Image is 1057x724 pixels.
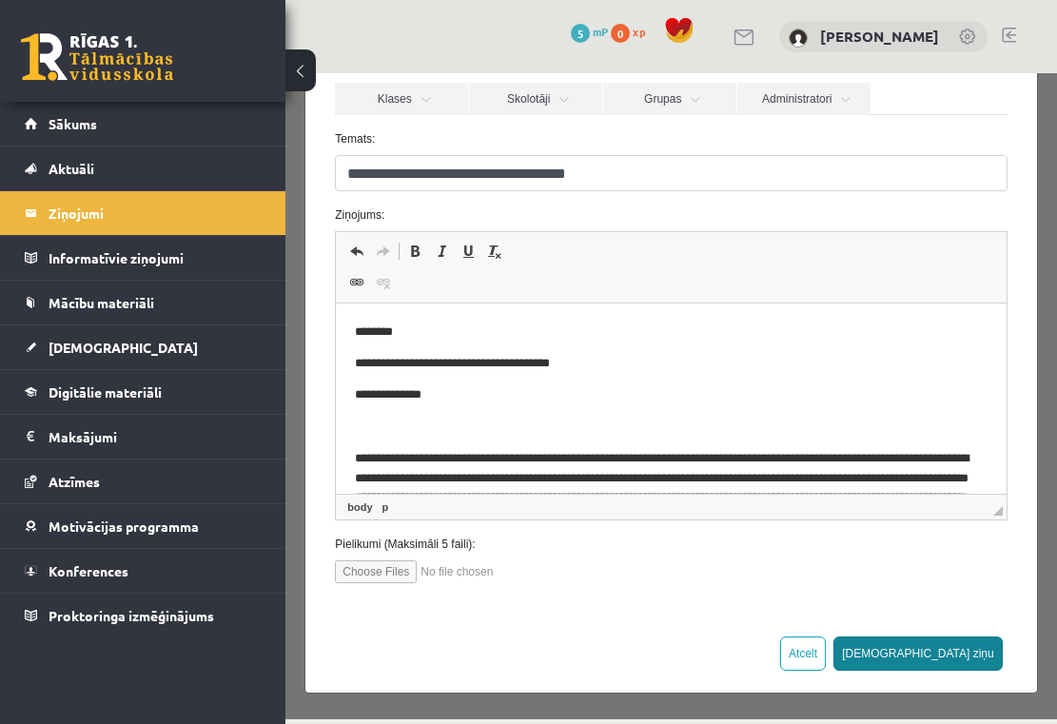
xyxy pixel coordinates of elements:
[25,594,262,637] a: Proktoringa izmēģinājums
[85,197,111,222] a: Unlink
[49,236,262,280] legend: Informatīvie ziņojumi
[452,10,585,42] a: Administratori
[25,191,262,235] a: Ziņojumi
[143,166,169,190] a: Italic (⌘+I)
[169,166,196,190] a: Underline (⌘+U)
[820,27,939,46] a: [PERSON_NAME]
[593,24,608,39] span: mP
[49,294,154,311] span: Mācību materiāli
[35,57,735,74] label: Temats:
[93,425,108,442] a: p element
[49,10,183,42] a: Klases
[58,425,90,442] a: body element
[184,10,317,42] a: Skolotāji
[25,504,262,548] a: Motivācijas programma
[25,415,262,459] a: Maksājumi
[49,473,100,490] span: Atzīmes
[611,24,630,43] span: 0
[19,19,651,526] body: Editor, wiswyg-editor-47363793425000-1756887463-230
[58,166,85,190] a: Undo (⌘+Z)
[116,166,143,190] a: Bold (⌘+B)
[35,133,735,150] label: Ziņojums:
[25,236,262,280] a: Informatīvie ziņojumi
[25,549,262,593] a: Konferences
[35,462,735,479] label: Pielikumi (Maksimāli 5 faili):
[25,281,262,324] a: Mācību materiāli
[50,230,720,421] iframe: Editor, wiswyg-editor-47363793425000-1756887463-230
[25,370,262,414] a: Digitālie materiāli
[25,325,262,369] a: [DEMOGRAPHIC_DATA]
[318,10,451,42] a: Grupas
[708,433,717,442] span: Resize
[49,115,97,132] span: Sākums
[85,166,111,190] a: Redo (⌘+Y)
[633,24,645,39] span: xp
[611,24,655,39] a: 0 xp
[25,147,262,190] a: Aktuāli
[196,166,223,190] a: Remove Format
[49,415,262,459] legend: Maksājumi
[571,24,590,43] span: 5
[21,33,173,81] a: Rīgas 1. Tālmācības vidusskola
[495,563,540,597] button: Atcelt
[789,29,808,48] img: Justīne Everte
[25,460,262,503] a: Atzīmes
[49,383,162,401] span: Digitālie materiāli
[49,518,199,535] span: Motivācijas programma
[49,191,262,235] legend: Ziņojumi
[58,197,85,222] a: Link (⌘+K)
[49,607,214,624] span: Proktoringa izmēģinājums
[49,562,128,579] span: Konferences
[571,24,608,39] a: 5 mP
[49,160,94,177] span: Aktuāli
[25,102,262,146] a: Sākums
[548,563,717,597] button: [DEMOGRAPHIC_DATA] ziņu
[49,339,198,356] span: [DEMOGRAPHIC_DATA]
